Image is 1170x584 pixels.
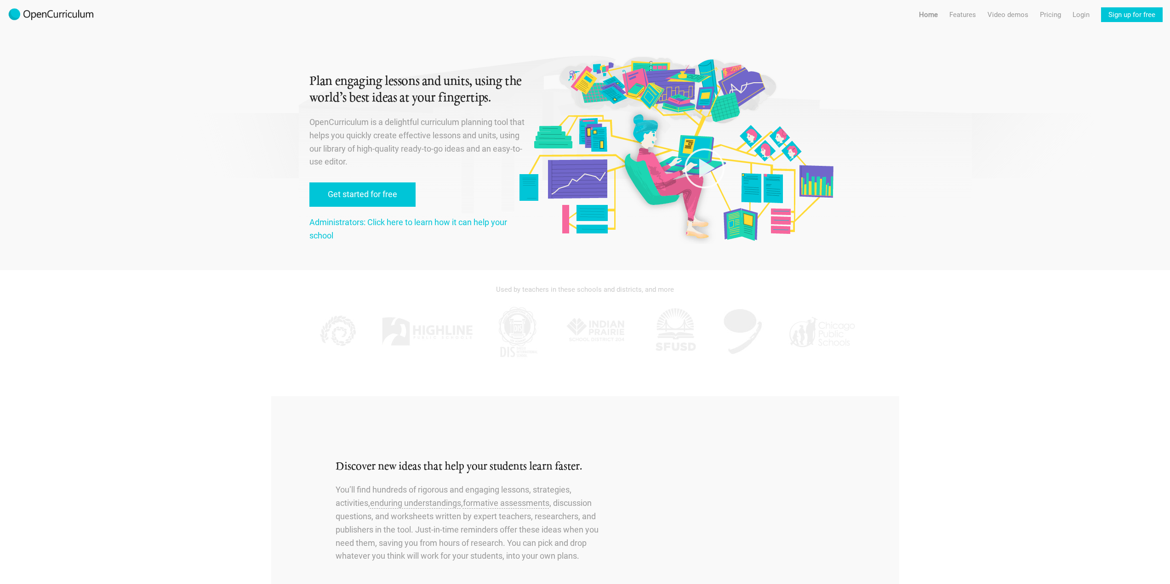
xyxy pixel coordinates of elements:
[309,217,507,240] a: Administrators: Click here to learn how it can help your school
[652,304,698,359] img: SFUSD.jpg
[309,279,861,300] div: Used by teachers in these schools and districts, and more
[336,483,613,563] p: You’ll find hundreds of rigorous and engaging lessons, strategies, activities, , , discussion que...
[309,74,526,107] h1: Plan engaging lessons and units, using the world’s best ideas at your fingertips.
[720,304,766,359] img: AGK.jpg
[1073,7,1090,22] a: Login
[787,304,856,359] img: CPS.jpg
[949,7,976,22] a: Features
[1101,7,1163,22] a: Sign up for free
[381,304,473,359] img: Highline.jpg
[919,7,938,22] a: Home
[1040,7,1061,22] a: Pricing
[370,498,461,508] span: enduring understandings
[7,7,95,22] img: 2017-logo-m.png
[463,498,549,508] span: formative assessments
[336,459,613,475] h2: Discover new ideas that help your students learn faster.
[309,116,526,169] p: OpenCurriculum is a delightful curriculum planning tool that helps you quickly create effective l...
[495,304,541,359] img: DIS.jpg
[987,7,1028,22] a: Video demos
[516,55,836,244] img: Original illustration by Malisa Suchanya, Oakland, CA (malisasuchanya.com)
[309,182,416,207] a: Get started for free
[314,304,360,359] img: KPPCS.jpg
[562,304,631,359] img: IPSD.jpg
